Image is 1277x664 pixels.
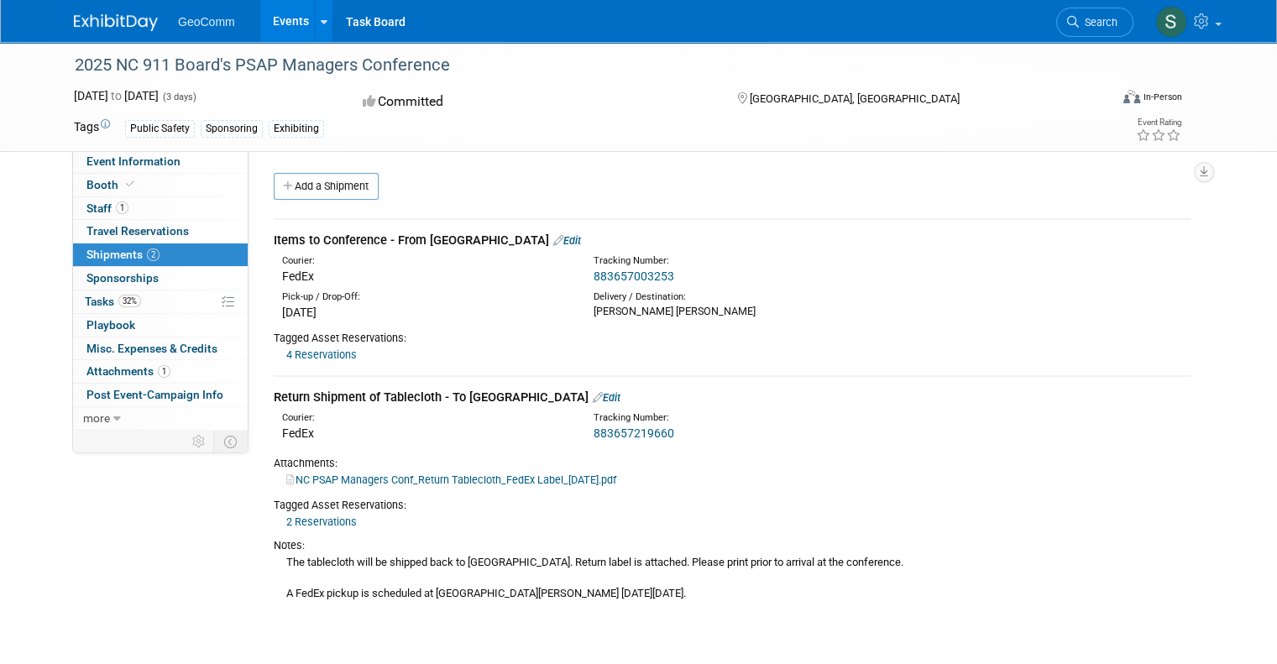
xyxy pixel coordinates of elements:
a: more [73,407,248,430]
div: [DATE] [282,304,568,321]
a: Booth [73,174,248,196]
div: Tagged Asset Reservations: [274,498,1191,513]
img: Susan Nelson [1155,6,1187,38]
div: 2025 NC 911 Board's PSAP Managers Conference [69,50,1088,81]
a: Playbook [73,314,248,337]
a: Misc. Expenses & Credits [73,337,248,360]
a: Tasks32% [73,290,248,313]
a: 2 Reservations [286,515,357,528]
a: Staff1 [73,197,248,220]
span: Shipments [86,248,160,261]
a: NC PSAP Managers Conf_Return Tablecloth_FedEx Label_[DATE].pdf [286,473,616,486]
a: Edit [593,391,620,404]
a: Travel Reservations [73,220,248,243]
div: FedEx [282,268,568,285]
div: Courier: [282,254,568,268]
span: Tasks [85,295,141,308]
span: 1 [116,201,128,214]
span: (3 days) [161,91,196,102]
div: Event Rating [1136,118,1181,127]
a: Sponsorships [73,267,248,290]
div: Delivery / Destination: [594,290,880,304]
span: more [83,411,110,425]
div: FedEx [282,425,568,442]
span: [GEOGRAPHIC_DATA], [GEOGRAPHIC_DATA] [750,92,960,105]
span: Travel Reservations [86,224,189,238]
a: Post Event-Campaign Info [73,384,248,406]
a: Event Information [73,150,248,173]
div: The tablecloth will be shipped back to [GEOGRAPHIC_DATA]. Return label is attached. Please print ... [274,553,1191,602]
span: Post Event-Campaign Info [86,388,223,401]
span: [DATE] [DATE] [74,89,159,102]
img: Format-Inperson.png [1123,90,1140,103]
span: Playbook [86,318,135,332]
div: Tagged Asset Reservations: [274,331,1191,346]
div: Public Safety [125,120,195,138]
span: Misc. Expenses & Credits [86,342,217,355]
div: Pick-up / Drop-Off: [282,290,568,304]
div: Courier: [282,411,568,425]
a: 4 Reservations [286,348,357,361]
td: Personalize Event Tab Strip [185,431,214,452]
span: Booth [86,178,138,191]
div: Exhibiting [269,120,324,138]
span: Staff [86,201,128,215]
a: Add a Shipment [274,173,379,200]
div: Tracking Number: [594,254,957,268]
span: 1 [158,365,170,378]
div: Attachments: [274,456,1191,471]
div: [PERSON_NAME] [PERSON_NAME] [594,304,880,319]
a: Search [1056,8,1133,37]
a: Edit [553,234,581,247]
a: 883657003253 [594,269,674,283]
span: 2 [147,248,160,261]
div: Return Shipment of Tablecloth - To [GEOGRAPHIC_DATA] [274,389,1191,406]
div: Tracking Number: [594,411,957,425]
a: Shipments2 [73,243,248,266]
div: In-Person [1143,91,1182,103]
td: Tags [74,118,110,138]
span: Sponsorships [86,271,159,285]
a: 883657219660 [594,426,674,440]
td: Toggle Event Tabs [214,431,249,452]
div: Notes: [274,538,1191,553]
span: GeoComm [178,15,235,29]
span: Attachments [86,364,170,378]
div: Sponsoring [201,120,263,138]
span: to [108,89,124,102]
img: ExhibitDay [74,14,158,31]
div: Event Format [1018,87,1182,112]
a: Attachments1 [73,360,248,383]
div: Items to Conference - From [GEOGRAPHIC_DATA] [274,232,1191,249]
span: Search [1079,16,1117,29]
i: Booth reservation complete [126,180,134,189]
span: Event Information [86,154,181,168]
span: 32% [118,295,141,307]
div: Committed [358,87,710,117]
